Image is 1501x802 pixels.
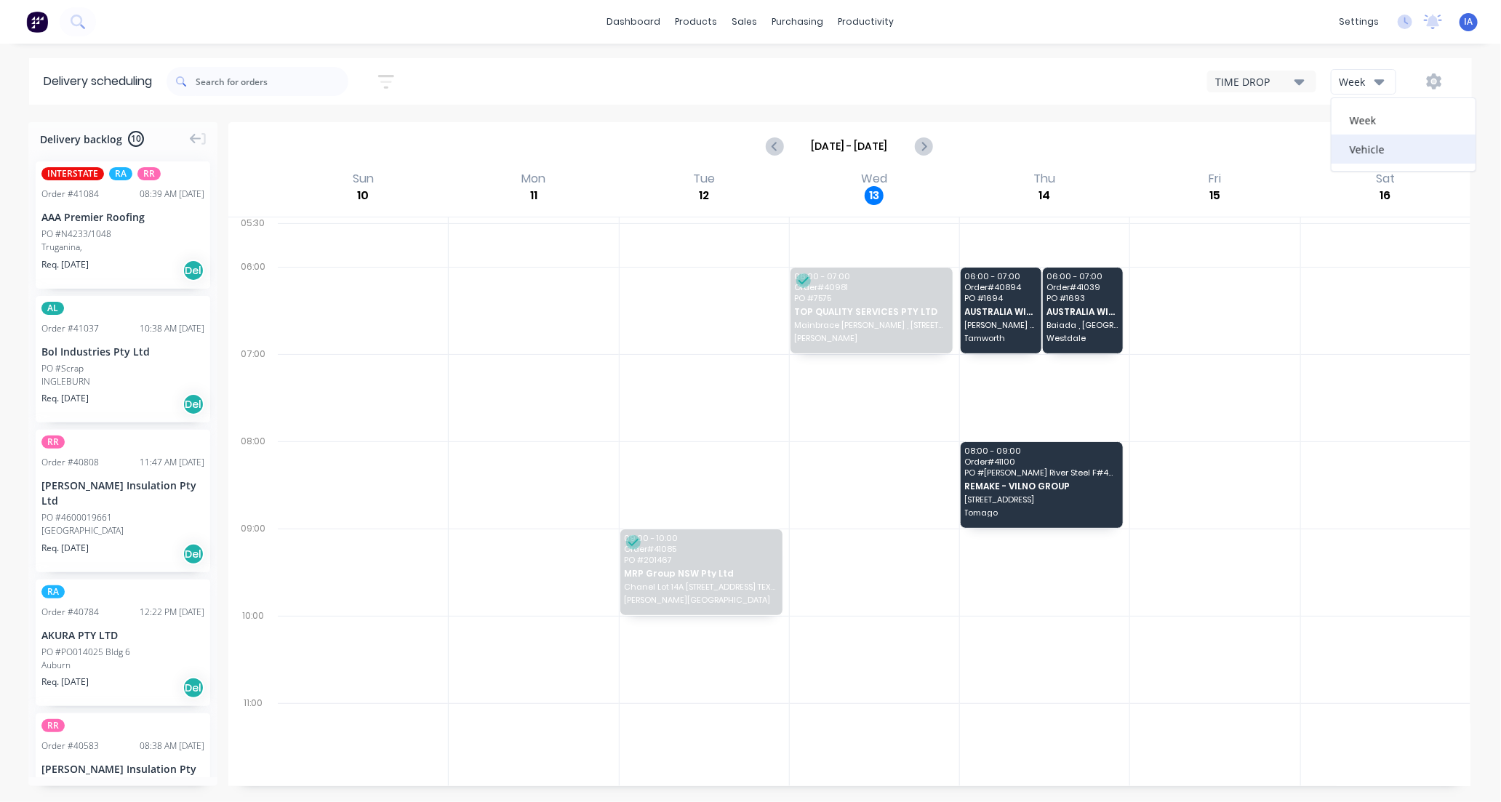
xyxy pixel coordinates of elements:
[624,569,777,578] span: MRP Group NSW Pty Ltd
[965,495,1118,504] span: [STREET_ADDRESS]
[689,172,719,186] div: Tue
[624,582,777,591] span: Chanel Lot 14A [STREET_ADDRESS] TEXCO Constructions Site
[140,739,204,753] div: 08:38 AM [DATE]
[140,322,204,335] div: 10:38 AM [DATE]
[695,186,713,205] div: 12
[40,132,122,147] span: Delivery backlog
[794,272,947,281] span: 06:00 - 07:00
[794,294,947,302] span: PO # 7575
[965,446,1118,455] span: 08:00 - 09:00
[41,392,89,405] span: Req. [DATE]
[41,761,204,792] div: [PERSON_NAME] Insulation Pty Ltd
[41,258,89,271] span: Req. [DATE]
[600,11,668,33] a: dashboard
[517,172,550,186] div: Mon
[1332,135,1476,164] div: Vehicle
[1207,71,1316,92] button: TIME DROP
[765,11,831,33] div: purchasing
[140,456,204,469] div: 11:47 AM [DATE]
[183,260,204,281] div: Del
[183,393,204,415] div: Del
[1046,283,1118,292] span: Order # 41039
[1372,172,1399,186] div: Sat
[1332,11,1386,33] div: settings
[29,58,167,105] div: Delivery scheduling
[965,307,1036,316] span: AUSTRALIA WIDE ROOFING
[965,321,1036,329] span: [PERSON_NAME] Catholic College Tribe St
[1030,172,1060,186] div: Thu
[965,481,1118,491] span: REMAKE - VILNO GROUP
[41,302,64,315] span: AL
[865,186,884,205] div: 13
[109,167,132,180] span: RA
[41,209,204,225] div: AAA Premier Roofing
[1215,74,1294,89] div: TIME DROP
[41,188,99,201] div: Order # 41084
[965,334,1036,342] span: Tamworth
[41,606,99,619] div: Order # 40784
[128,131,144,147] span: 10
[140,188,204,201] div: 08:39 AM [DATE]
[1046,334,1118,342] span: Westdale
[624,556,777,564] span: PO # 201467
[1332,105,1476,135] div: Week
[1046,321,1118,329] span: Baiada , [GEOGRAPHIC_DATA]
[794,283,947,292] span: Order # 40981
[965,468,1118,477] span: PO # [PERSON_NAME] River Steel F#40744
[41,228,111,241] div: PO #N4233/1048
[857,172,892,186] div: Wed
[41,627,204,643] div: AKURA PTY LTD
[725,11,765,33] div: sales
[137,167,161,180] span: RR
[41,675,89,689] span: Req. [DATE]
[228,258,278,345] div: 06:00
[41,362,84,375] div: PO #Scrap
[348,172,378,186] div: Sun
[41,322,99,335] div: Order # 41037
[965,294,1036,302] span: PO # 1694
[1046,294,1118,302] span: PO # 1693
[41,344,204,359] div: Bol Industries Pty Ltd
[196,67,348,96] input: Search for orders
[1339,74,1381,89] div: Week
[668,11,725,33] div: products
[41,456,99,469] div: Order # 40808
[624,545,777,553] span: Order # 41085
[228,433,278,520] div: 08:00
[140,606,204,619] div: 12:22 PM [DATE]
[41,719,65,732] span: RR
[1376,186,1395,205] div: 16
[965,457,1118,466] span: Order # 41100
[1046,272,1118,281] span: 06:00 - 07:00
[1036,186,1054,205] div: 14
[1206,186,1225,205] div: 15
[183,543,204,565] div: Del
[41,436,65,449] span: RR
[41,375,204,388] div: INGLEBURN
[524,186,543,205] div: 11
[228,694,278,782] div: 11:00
[41,241,204,254] div: Truganina,
[228,607,278,694] div: 10:00
[1046,307,1118,316] span: AUSTRALIA WIDE ROOFING
[831,11,902,33] div: productivity
[228,214,278,258] div: 05:30
[26,11,48,33] img: Factory
[965,272,1036,281] span: 06:00 - 07:00
[965,508,1118,517] span: Tomago
[228,520,278,607] div: 09:00
[41,511,112,524] div: PO #4600019661
[794,307,947,316] span: TOP QUALITY SERVICES PTY LTD
[41,585,65,598] span: RA
[183,677,204,699] div: Del
[41,167,104,180] span: INTERSTATE
[1205,172,1226,186] div: Fri
[794,321,947,329] span: Mainbrace [PERSON_NAME] , [STREET_ADDRESS][PERSON_NAME]
[794,334,947,342] span: [PERSON_NAME]
[1331,69,1396,95] button: Week
[41,659,204,672] div: Auburn
[624,534,777,542] span: 09:00 - 10:00
[228,345,278,433] div: 07:00
[41,524,204,537] div: [GEOGRAPHIC_DATA]
[41,646,130,659] div: PO #PO014025 Bldg 6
